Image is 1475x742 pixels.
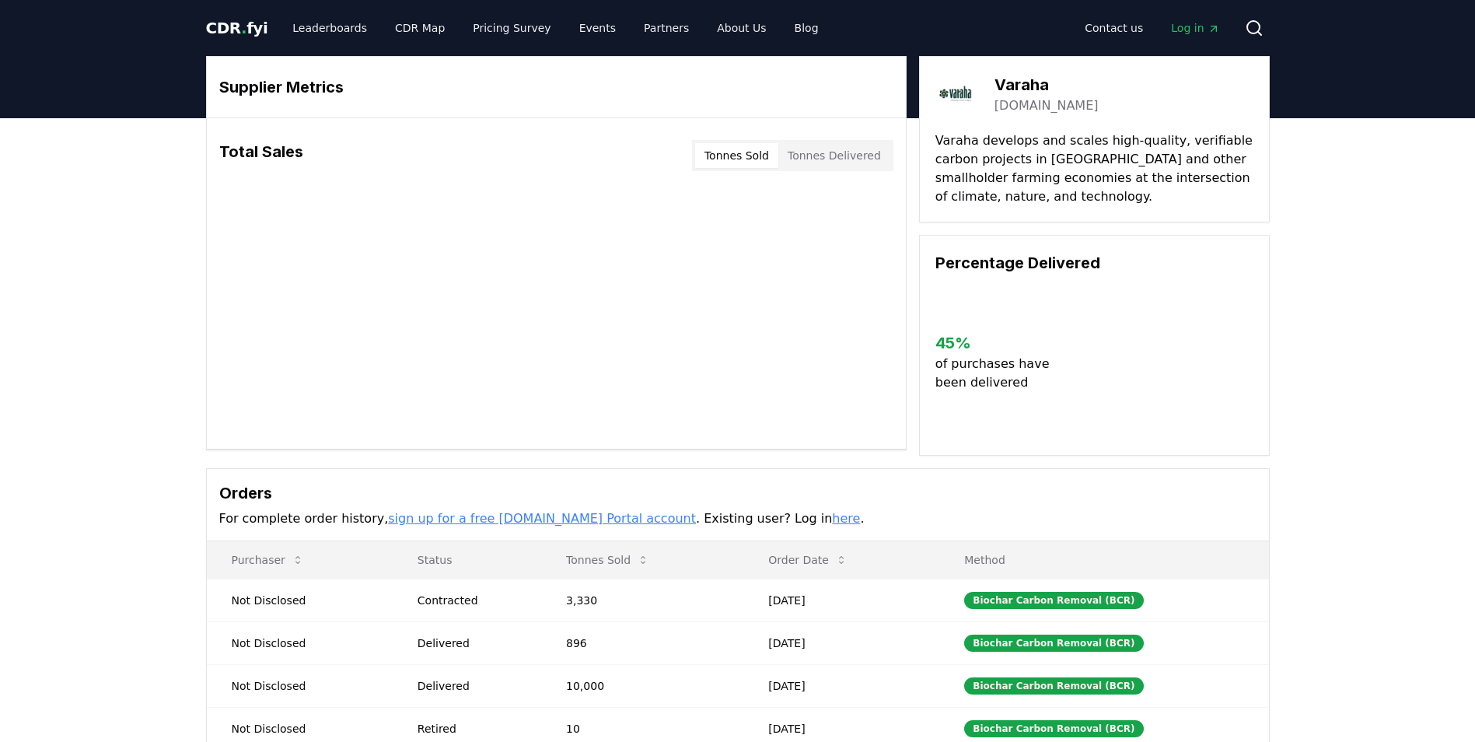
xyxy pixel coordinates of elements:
[206,17,268,39] a: CDR.fyi
[460,14,563,42] a: Pricing Survey
[541,621,743,664] td: 896
[280,14,379,42] a: Leaderboards
[219,509,1257,528] p: For complete order history, . Existing user? Log in .
[935,131,1253,206] p: Varaha develops and scales high-quality, verifiable carbon projects in [GEOGRAPHIC_DATA] and othe...
[1171,20,1219,36] span: Log in
[219,75,893,99] h3: Supplier Metrics
[207,664,393,707] td: Not Disclosed
[554,544,662,576] button: Tonnes Sold
[567,14,628,42] a: Events
[388,511,696,526] a: sign up for a free [DOMAIN_NAME] Portal account
[952,552,1256,568] p: Method
[964,677,1143,695] div: Biochar Carbon Removal (BCR)
[1159,14,1232,42] a: Log in
[405,552,529,568] p: Status
[280,14,830,42] nav: Main
[935,355,1062,392] p: of purchases have been delivered
[695,143,778,168] button: Tonnes Sold
[782,14,831,42] a: Blog
[935,331,1062,355] h3: 45 %
[219,140,303,171] h3: Total Sales
[778,143,890,168] button: Tonnes Delivered
[418,678,529,694] div: Delivered
[207,579,393,621] td: Not Disclosed
[743,664,939,707] td: [DATE]
[756,544,860,576] button: Order Date
[964,592,1143,609] div: Biochar Carbon Removal (BCR)
[704,14,778,42] a: About Us
[207,621,393,664] td: Not Disclosed
[1072,14,1232,42] nav: Main
[241,19,246,37] span: .
[541,664,743,707] td: 10,000
[832,511,860,526] a: here
[994,73,1099,96] h3: Varaha
[219,481,1257,505] h3: Orders
[383,14,457,42] a: CDR Map
[418,721,529,737] div: Retired
[935,251,1253,275] h3: Percentage Delivered
[964,720,1143,737] div: Biochar Carbon Removal (BCR)
[418,593,529,608] div: Contracted
[418,635,529,651] div: Delivered
[631,14,701,42] a: Partners
[743,579,939,621] td: [DATE]
[1072,14,1155,42] a: Contact us
[964,635,1143,652] div: Biochar Carbon Removal (BCR)
[219,544,316,576] button: Purchaser
[935,72,979,116] img: Varaha-logo
[743,621,939,664] td: [DATE]
[206,19,268,37] span: CDR fyi
[994,96,1099,115] a: [DOMAIN_NAME]
[541,579,743,621] td: 3,330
